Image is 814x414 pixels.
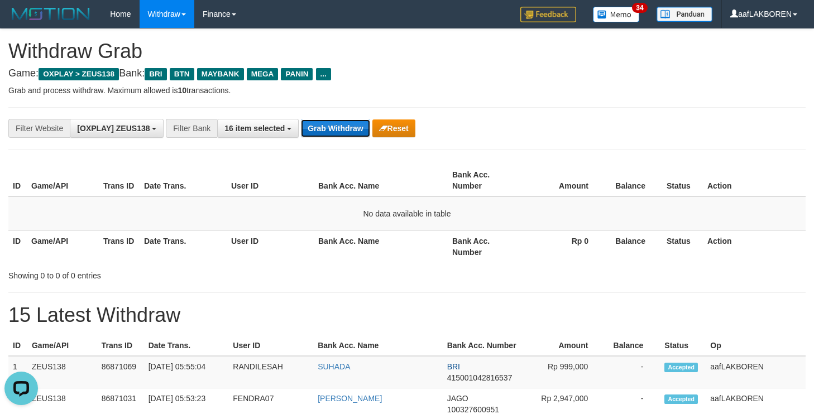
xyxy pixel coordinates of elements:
th: User ID [227,230,314,262]
span: BTN [170,68,194,80]
span: MEGA [247,68,279,80]
span: BRI [145,68,166,80]
a: [PERSON_NAME] [318,394,382,403]
th: Action [703,165,806,196]
span: PANIN [281,68,313,80]
th: Date Trans. [140,165,227,196]
img: panduan.png [657,7,712,22]
p: Grab and process withdraw. Maximum allowed is transactions. [8,85,806,96]
h1: 15 Latest Withdraw [8,304,806,326]
span: OXPLAY > ZEUS138 [39,68,119,80]
th: Date Trans. [140,230,227,262]
span: Accepted [664,394,698,404]
th: Status [662,230,703,262]
th: Amount [520,165,605,196]
th: Bank Acc. Number [448,230,520,262]
th: ID [8,230,27,262]
th: ID [8,165,27,196]
th: Status [660,335,706,356]
span: Copy 415001042816537 to clipboard [447,373,513,382]
strong: 10 [178,86,186,95]
th: Amount [523,335,605,356]
td: 86871069 [97,356,144,388]
button: Grab Withdraw [301,119,370,137]
span: 34 [632,3,647,13]
th: Trans ID [99,165,140,196]
td: RANDILESAH [228,356,313,388]
th: Rp 0 [520,230,605,262]
span: Accepted [664,363,698,372]
th: Action [703,230,806,262]
th: Trans ID [99,230,140,262]
div: Filter Website [8,119,70,138]
h1: Withdraw Grab [8,40,806,62]
th: Balance [605,165,662,196]
td: - [605,356,660,388]
th: Balance [605,230,662,262]
th: Bank Acc. Name [314,230,448,262]
span: BRI [447,362,460,371]
img: MOTION_logo.png [8,6,93,22]
img: Button%20Memo.svg [593,7,640,22]
td: No data available in table [8,196,806,231]
th: Bank Acc. Name [314,165,448,196]
th: Bank Acc. Name [313,335,442,356]
th: Game/API [27,165,99,196]
button: Open LiveChat chat widget [4,4,38,38]
span: Copy 100327600951 to clipboard [447,405,499,414]
span: [OXPLAY] ZEUS138 [77,124,150,133]
th: Bank Acc. Number [448,165,520,196]
img: Feedback.jpg [520,7,576,22]
th: Balance [605,335,660,356]
td: ZEUS138 [27,356,97,388]
span: JAGO [447,394,468,403]
span: ... [316,68,331,80]
th: User ID [227,165,314,196]
div: Showing 0 to 0 of 0 entries [8,266,331,281]
th: Date Trans. [144,335,229,356]
button: Reset [372,119,415,137]
span: 16 item selected [224,124,285,133]
th: Game/API [27,230,99,262]
a: SUHADA [318,362,350,371]
th: Status [662,165,703,196]
th: Game/API [27,335,97,356]
td: 1 [8,356,27,388]
h4: Game: Bank: [8,68,806,79]
th: Trans ID [97,335,144,356]
td: Rp 999,000 [523,356,605,388]
th: User ID [228,335,313,356]
th: Op [706,335,806,356]
button: [OXPLAY] ZEUS138 [70,119,164,138]
td: aafLAKBOREN [706,356,806,388]
th: Bank Acc. Number [443,335,523,356]
button: 16 item selected [217,119,299,138]
div: Filter Bank [166,119,217,138]
th: ID [8,335,27,356]
td: [DATE] 05:55:04 [144,356,229,388]
span: MAYBANK [197,68,244,80]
